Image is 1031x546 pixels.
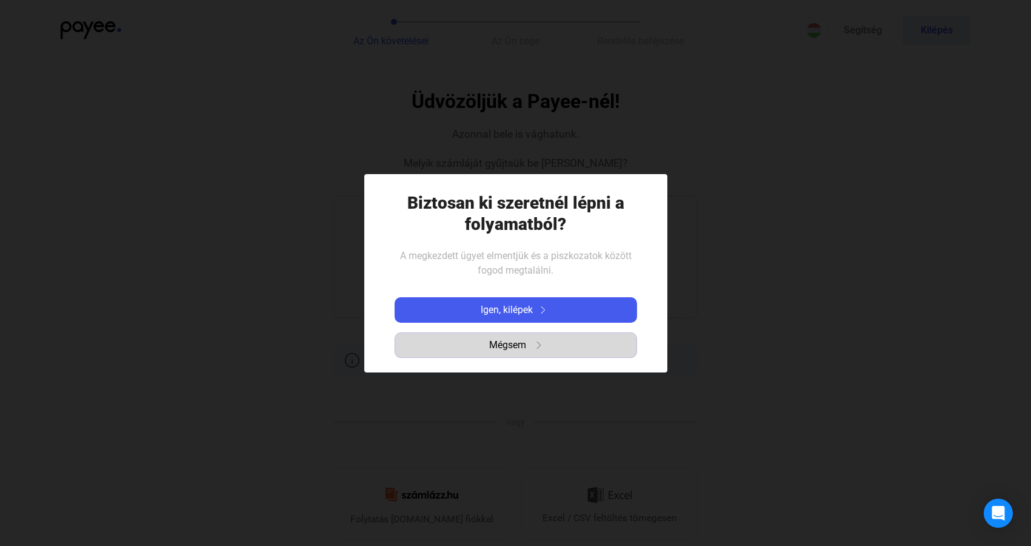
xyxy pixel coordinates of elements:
button: Mégsemarrow-right-grey [395,332,637,358]
img: arrow-right-white [536,306,550,314]
h1: Biztosan ki szeretnél lépni a folyamatból? [395,192,637,235]
button: Igen, kilépekarrow-right-white [395,297,637,323]
span: Mégsem [489,338,526,352]
span: A megkezdett ügyet elmentjük és a piszkozatok között fogod megtalálni. [400,250,632,276]
img: arrow-right-grey [535,342,542,349]
div: Open Intercom Messenger [984,499,1013,528]
span: Igen, kilépek [481,303,533,317]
